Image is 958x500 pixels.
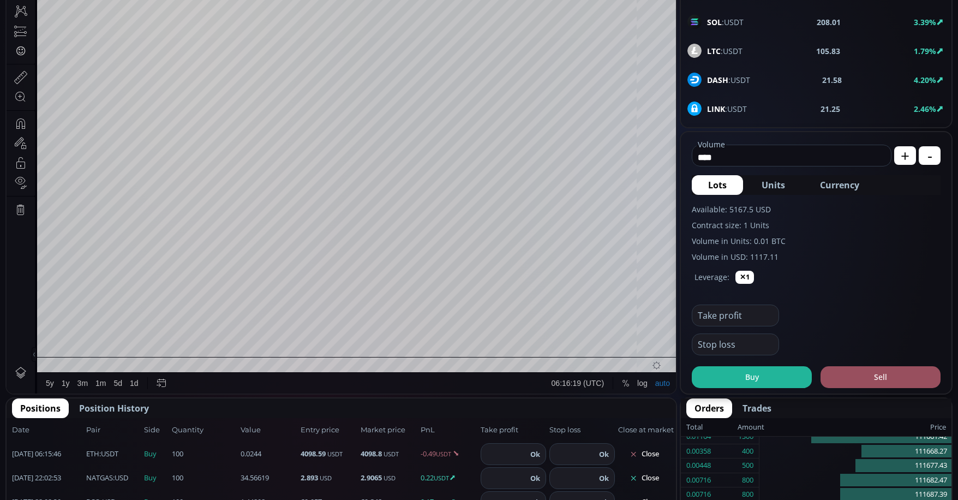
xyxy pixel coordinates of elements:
span: Trades [743,402,771,415]
b: 105.83 [816,45,840,57]
button: Ok [596,448,612,460]
div: 1m [89,479,99,487]
div: L [209,27,213,35]
div:  [10,146,19,156]
b: LINK [707,104,725,114]
div: 111661.42 [759,430,951,444]
button: Close [618,469,670,487]
span: :USDT [707,45,743,57]
span: Side [144,425,169,436]
div: Amount [738,420,764,434]
span: Buy [144,473,169,484]
span: 06:16:19 (UTC) [545,479,597,487]
div: 0.00716 [686,473,711,487]
div: Go to [146,473,164,493]
button: 06:16:19 (UTC) [541,473,601,493]
b: DASH [707,75,728,85]
button: Trades [734,398,780,418]
span: Currency [820,178,859,192]
div: 3m [71,479,81,487]
span: Position History [79,402,149,415]
div: O [124,27,130,35]
b: 4098.8 [361,449,382,459]
span: Buy [144,449,169,460]
b: 21.58 [822,74,842,86]
span: [DATE] 22:02:53 [12,473,83,484]
span: Take profit [481,425,546,436]
b: 4098.59 [301,449,326,459]
span: 0.22 [421,473,477,484]
b: 3.39% [914,17,936,27]
b: 2.893 [301,473,318,483]
span: Stop loss [549,425,615,436]
span: Lots [708,178,727,192]
div: 111668.27 [759,444,951,459]
b: 208.01 [817,16,841,28]
div: 1 m [91,6,101,15]
div: Toggle Percentage [612,473,627,493]
span: :USDT [707,103,747,115]
button: Ok [596,472,612,484]
small: USDT [327,450,343,458]
div: 111711.03 [130,27,163,35]
button: Buy [692,366,812,388]
small: USD [384,474,396,482]
div: 111711.02 [256,27,289,35]
label: Volume in USD: 1117.11 [692,251,941,263]
button: ✕1 [735,271,754,284]
div: Bitcoin [64,25,97,35]
div: 1d [123,479,132,487]
button: Ok [527,472,543,484]
button: Position History [71,398,157,418]
div: log [631,479,641,487]
span: 100 [172,449,237,460]
span: Value [241,425,297,436]
div: 111711.02 [214,27,247,35]
button: Close [618,445,670,463]
label: Leverage: [694,271,729,283]
span: 0.0244 [241,449,297,460]
b: 21.25 [821,103,840,115]
small: USDT [436,450,451,458]
span: 34.56619 [241,473,297,484]
small: USDT [384,450,399,458]
div: Volume [35,39,59,47]
b: ETH [86,449,99,459]
b: LTC [707,46,721,56]
button: Orders [686,398,732,418]
div: 0.00358 [686,444,711,459]
b: 2.46% [914,104,936,114]
button: Lots [692,175,743,195]
span: :USDT [86,449,118,460]
div: Hide Drawings Toolbar [25,447,30,462]
button: Sell [821,366,941,388]
div: 5y [39,479,47,487]
label: Available: 5167.5 USD [692,204,941,215]
small: USDT [434,474,449,482]
span: Units [762,178,785,192]
span: [DATE] 06:15:46 [12,449,83,460]
div: 400 [742,444,753,459]
div: Toggle Log Scale [627,473,645,493]
button: Positions [12,398,69,418]
div: −0.01 (−0.00%) [293,27,342,35]
div: 5d [107,479,116,487]
div: 1y [55,479,63,487]
div: BTC [35,25,53,35]
label: Volume in Units: 0.01 BTC [692,235,941,247]
span: PnL [421,425,477,436]
div: Price [764,420,946,434]
b: SOL [707,17,722,27]
button: + [894,146,916,165]
span: :USDT [707,74,750,86]
div: 111677.43 [759,459,951,473]
button: Currency [804,175,876,195]
span: :USD [86,473,128,484]
span: Positions [20,402,61,415]
div: Indicators [205,6,238,15]
label: Contract size: 1 Units [692,219,941,231]
span: Orders [694,402,724,415]
span: Quantity [172,425,237,436]
b: NATGAS [86,473,113,483]
small: USD [320,474,332,482]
